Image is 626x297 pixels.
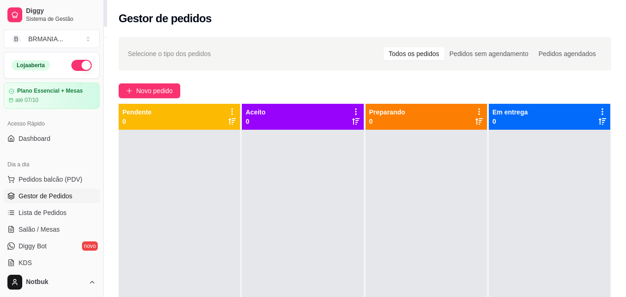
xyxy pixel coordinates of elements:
span: Sistema de Gestão [26,15,96,23]
span: Diggy [26,7,96,15]
span: B [12,34,21,44]
p: Pendente [122,107,152,117]
span: Salão / Mesas [19,225,60,234]
p: 0 [369,117,405,126]
a: Salão / Mesas [4,222,100,237]
button: Novo pedido [119,83,180,98]
div: Acesso Rápido [4,116,100,131]
span: Selecione o tipo dos pedidos [128,49,211,59]
button: Select a team [4,30,100,48]
span: Dashboard [19,134,51,143]
a: Diggy Botnovo [4,239,100,253]
a: Gestor de Pedidos [4,189,100,203]
span: Diggy Bot [19,241,47,251]
a: Lista de Pedidos [4,205,100,220]
span: KDS [19,258,32,267]
button: Notbuk [4,271,100,293]
h2: Gestor de pedidos [119,11,212,26]
a: Dashboard [4,131,100,146]
div: BRMANIA ... [28,34,63,44]
p: Preparando [369,107,405,117]
a: Plano Essencial + Mesasaté 07/10 [4,82,100,109]
p: Aceito [246,107,266,117]
p: 0 [493,117,528,126]
p: 0 [122,117,152,126]
div: Dia a dia [4,157,100,172]
span: Notbuk [26,278,85,286]
span: plus [126,88,133,94]
div: Loja aberta [12,60,50,70]
div: Todos os pedidos [384,47,444,60]
span: Pedidos balcão (PDV) [19,175,82,184]
p: Em entrega [493,107,528,117]
button: Pedidos balcão (PDV) [4,172,100,187]
a: DiggySistema de Gestão [4,4,100,26]
button: Alterar Status [71,60,92,71]
p: 0 [246,117,266,126]
div: Pedidos agendados [533,47,601,60]
a: KDS [4,255,100,270]
article: até 07/10 [15,96,38,104]
span: Lista de Pedidos [19,208,67,217]
div: Pedidos sem agendamento [444,47,533,60]
span: Gestor de Pedidos [19,191,72,201]
span: Novo pedido [136,86,173,96]
article: Plano Essencial + Mesas [17,88,83,95]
